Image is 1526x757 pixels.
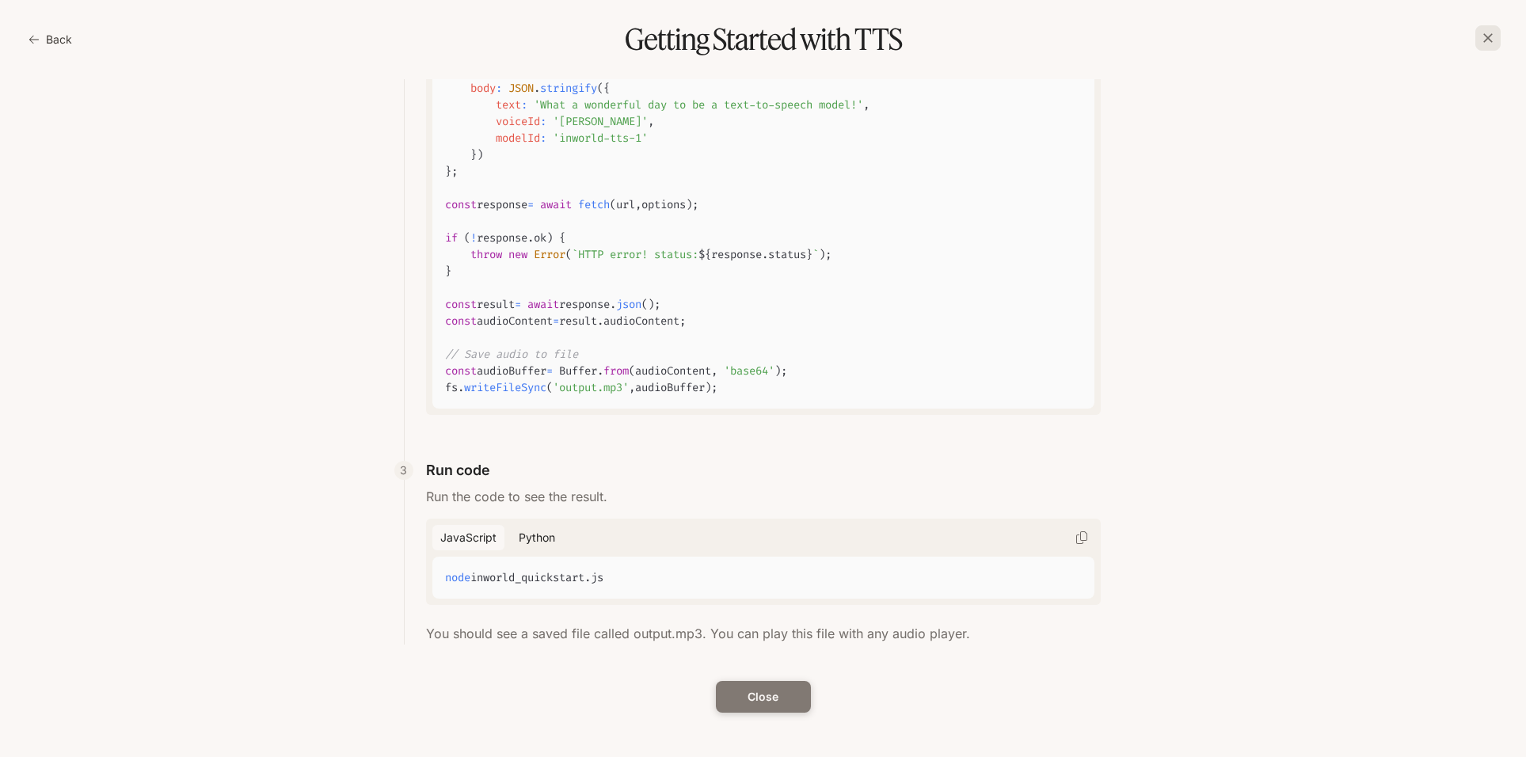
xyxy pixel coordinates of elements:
[635,380,705,395] span: audioBuffer
[496,97,521,112] span: text
[546,363,553,378] span: =
[426,487,1101,506] p: Run the code to see the result.
[477,314,553,329] span: audioContent
[496,81,502,96] span: :
[432,525,504,551] button: JavaScript
[724,363,774,378] span: 'base64'
[445,297,477,312] span: const
[781,363,787,378] span: ;
[445,164,451,179] span: }
[616,197,635,212] span: url
[25,24,78,55] button: Back
[692,197,698,212] span: ;
[445,314,477,329] span: const
[597,314,603,329] span: .
[445,230,458,245] span: if
[603,363,629,378] span: from
[546,380,553,395] span: (
[629,363,635,378] span: (
[445,570,470,585] span: node
[686,197,692,212] span: )
[521,97,527,112] span: :
[508,247,527,262] span: new
[1069,525,1094,550] button: Copy
[597,81,603,96] span: (
[654,297,660,312] span: ;
[445,264,451,279] span: }
[540,131,546,146] span: :
[496,114,540,129] span: voiceId
[565,247,572,262] span: (
[711,380,717,395] span: ;
[762,247,768,262] span: .
[559,230,565,245] span: {
[711,247,762,262] span: response
[534,81,540,96] span: .
[603,314,679,329] span: audioContent
[511,525,563,551] button: Python
[716,681,811,713] button: Close
[711,363,717,378] span: ,
[477,147,483,162] span: )
[477,230,527,245] span: response
[464,380,546,395] span: writeFileSync
[641,197,686,212] span: options
[445,347,578,362] span: // Save audio to file
[553,131,648,146] span: 'inworld-tts-1'
[806,247,812,262] span: }
[477,197,527,212] span: response
[458,380,464,395] span: .
[629,380,635,395] span: ,
[470,230,477,245] span: !
[553,314,559,329] span: =
[635,197,641,212] span: ,
[445,380,458,395] span: fs
[774,363,781,378] span: )
[534,247,565,262] span: Error
[825,247,831,262] span: ;
[477,64,483,79] span: ,
[559,363,597,378] span: Buffer
[508,81,534,96] span: JSON
[553,380,629,395] span: 'output.mp3'
[527,230,534,245] span: .
[616,297,641,312] span: json
[470,247,502,262] span: throw
[400,462,407,478] p: 3
[445,363,477,378] span: const
[527,297,559,312] span: await
[863,97,870,112] span: ,
[819,247,825,262] span: )
[470,81,496,96] span: body
[534,97,863,112] span: 'What a wonderful day to be a text-to-speech model!'
[496,131,540,146] span: modelId
[426,624,1101,643] p: You should see a saved file called output.mp3. You can play this file with any audio player.
[641,297,648,312] span: (
[553,114,648,129] span: '[PERSON_NAME]'
[464,230,470,245] span: (
[470,64,477,79] span: }
[546,230,553,245] span: )
[540,81,597,96] span: stringify
[597,363,603,378] span: .
[540,197,572,212] span: await
[768,247,806,262] span: status
[578,197,610,212] span: fetch
[477,363,546,378] span: audioBuffer
[603,81,610,96] span: {
[527,197,534,212] span: =
[559,314,597,329] span: result
[572,247,578,262] span: `
[648,114,654,129] span: ,
[648,297,654,312] span: )
[635,363,711,378] span: audioContent
[25,25,1501,54] h1: Getting Started with TTS
[679,314,686,329] span: ;
[477,297,515,312] span: result
[445,197,477,212] span: const
[451,164,458,179] span: ;
[610,197,616,212] span: (
[578,247,698,262] span: HTTP error! status:
[470,147,477,162] span: }
[515,297,521,312] span: =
